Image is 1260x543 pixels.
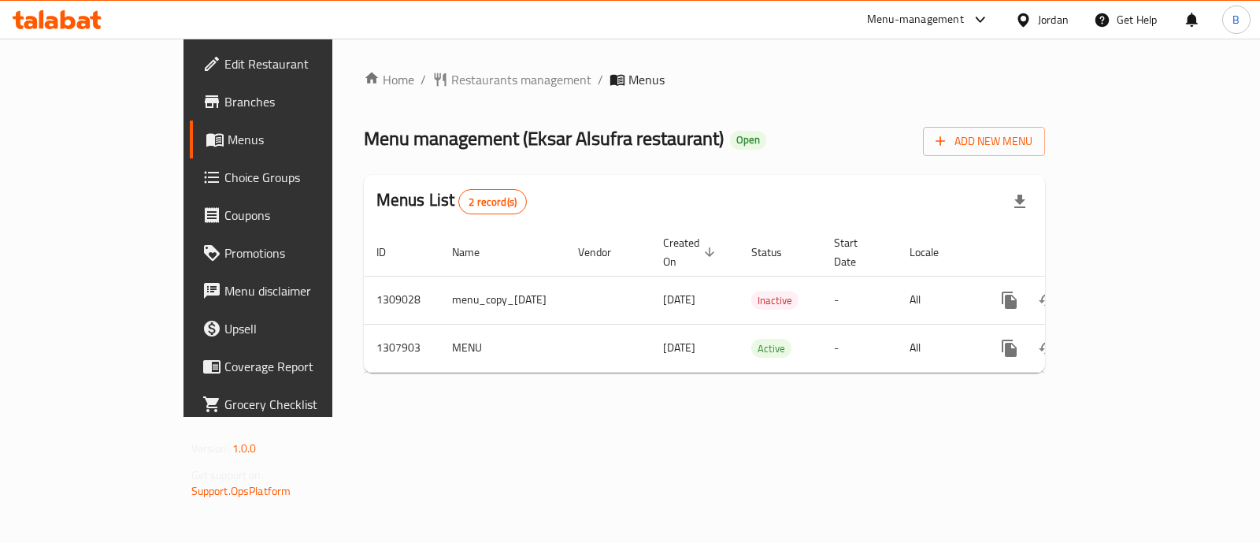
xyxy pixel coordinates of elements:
[1001,183,1039,221] div: Export file
[751,292,799,310] span: Inactive
[224,319,381,338] span: Upsell
[439,276,565,324] td: menu_copy_[DATE]
[224,281,381,300] span: Menu disclaimer
[224,92,381,111] span: Branches
[190,385,394,423] a: Grocery Checklist
[224,395,381,414] span: Grocery Checklist
[821,276,897,324] td: -
[224,54,381,73] span: Edit Restaurant
[628,70,665,89] span: Menus
[190,158,394,196] a: Choice Groups
[224,168,381,187] span: Choice Groups
[991,281,1028,319] button: more
[376,188,527,214] h2: Menus List
[190,121,394,158] a: Menus
[923,127,1045,156] button: Add New Menu
[751,340,791,358] span: Active
[910,243,959,262] span: Locale
[376,243,406,262] span: ID
[364,324,439,372] td: 1307903
[439,324,565,372] td: MENU
[452,243,500,262] span: Name
[598,70,603,89] li: /
[190,348,394,385] a: Coverage Report
[897,324,978,372] td: All
[663,233,720,271] span: Created On
[867,10,964,29] div: Menu-management
[1028,281,1066,319] button: Change Status
[228,130,381,149] span: Menus
[364,229,1154,373] table: enhanced table
[191,481,291,501] a: Support.OpsPlatform
[364,276,439,324] td: 1309028
[459,195,526,210] span: 2 record(s)
[190,272,394,310] a: Menu disclaimer
[191,465,264,485] span: Get support on:
[751,243,802,262] span: Status
[190,196,394,234] a: Coupons
[191,438,230,459] span: Version:
[364,70,1046,89] nav: breadcrumb
[458,189,527,214] div: Total records count
[663,337,695,358] span: [DATE]
[364,121,724,156] span: Menu management ( Eksar Alsufra restaurant )
[224,357,381,376] span: Coverage Report
[190,310,394,348] a: Upsell
[821,324,897,372] td: -
[834,233,878,271] span: Start Date
[991,329,1028,367] button: more
[190,234,394,272] a: Promotions
[1028,329,1066,367] button: Change Status
[978,229,1154,277] th: Actions
[1232,11,1240,28] span: B
[190,45,394,83] a: Edit Restaurant
[421,70,426,89] li: /
[897,276,978,324] td: All
[663,289,695,310] span: [DATE]
[232,438,257,459] span: 1.0.0
[432,70,591,89] a: Restaurants management
[190,83,394,121] a: Branches
[1038,11,1069,28] div: Jordan
[578,243,632,262] span: Vendor
[224,206,381,225] span: Coupons
[451,70,591,89] span: Restaurants management
[730,133,766,147] span: Open
[730,131,766,150] div: Open
[936,132,1032,151] span: Add New Menu
[224,244,381,262] span: Promotions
